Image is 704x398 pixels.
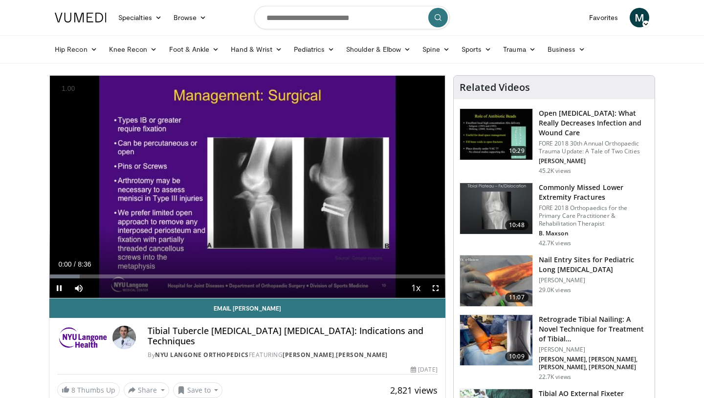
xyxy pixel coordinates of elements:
a: Shoulder & Elbow [340,40,417,59]
p: [PERSON_NAME] [539,346,649,354]
p: FORE 2018 Orthopaedics for the Primary Care Practitioner & Rehabilitation Therapist [539,204,649,228]
span: 2,821 views [390,384,438,396]
h3: Commonly Missed Lower Extremity Fractures [539,183,649,202]
a: Specialties [112,8,168,27]
h3: Retrograde Tibial Nailing: A Novel Technique for Treatment of Tibial… [539,314,649,344]
a: Foot & Ankle [163,40,225,59]
span: 10:09 [505,352,528,361]
span: 8 [71,385,75,395]
span: 8:36 [78,260,91,268]
p: [PERSON_NAME] [539,276,649,284]
a: NYU Langone Orthopedics [155,351,249,359]
img: d5ySKFN8UhyXrjO34xMDoxOjA4MTsiGN_2.150x105_q85_crop-smart_upscale.jpg [460,255,532,306]
button: Save to [173,382,223,398]
video-js: Video Player [49,76,445,298]
a: Pediatrics [288,40,340,59]
a: 8 Thumbs Up [57,382,120,398]
h4: Tibial Tubercle [MEDICAL_DATA] [MEDICAL_DATA]: Indications and Techniques [148,326,437,347]
a: Favorites [583,8,624,27]
p: 29.0K views [539,286,571,294]
img: 0174d745-da45-4837-8f39-0b59b9618850.150x105_q85_crop-smart_upscale.jpg [460,315,532,366]
span: / [74,260,76,268]
img: VuMedi Logo [55,13,107,22]
h3: Open [MEDICAL_DATA]: What Really Decreases Infection and Wound Care [539,108,649,138]
a: Browse [168,8,213,27]
a: Spine [417,40,455,59]
p: FORE 2018 30th Annual Orthopaedic Trauma Update: A Tale of Two Cities [539,140,649,155]
p: [PERSON_NAME], [PERSON_NAME], [PERSON_NAME], [PERSON_NAME] [539,356,649,371]
p: [PERSON_NAME] [539,157,649,165]
p: B. Maxson [539,230,649,237]
p: 45.2K views [539,167,571,175]
button: Pause [49,278,69,298]
img: 4aa379b6-386c-4fb5-93ee-de5617843a87.150x105_q85_crop-smart_upscale.jpg [460,183,532,234]
img: Avatar [112,326,136,349]
a: 10:09 Retrograde Tibial Nailing: A Novel Technique for Treatment of Tibial… [PERSON_NAME] [PERSON... [460,314,649,381]
span: 10:29 [505,146,528,156]
a: [PERSON_NAME] [283,351,334,359]
div: Progress Bar [49,274,445,278]
span: 0:00 [58,260,71,268]
button: Share [124,382,169,398]
a: Hand & Wrist [225,40,288,59]
a: 10:29 Open [MEDICAL_DATA]: What Really Decreases Infection and Wound Care FORE 2018 30th Annual O... [460,108,649,175]
button: Mute [69,278,88,298]
a: Sports [456,40,498,59]
button: Playback Rate [406,278,426,298]
div: [DATE] [411,365,437,374]
img: NYU Langone Orthopedics [57,326,109,349]
img: ded7be61-cdd8-40fc-98a3-de551fea390e.150x105_q85_crop-smart_upscale.jpg [460,109,532,160]
p: 22.7K views [539,373,571,381]
a: [PERSON_NAME] [336,351,388,359]
a: Email [PERSON_NAME] [49,298,445,318]
button: Fullscreen [426,278,445,298]
a: M [630,8,649,27]
a: Business [542,40,592,59]
p: 42.7K views [539,239,571,247]
span: 10:48 [505,220,528,230]
span: 11:07 [505,293,528,302]
a: Knee Recon [103,40,163,59]
h4: Related Videos [460,82,530,93]
a: Hip Recon [49,40,103,59]
input: Search topics, interventions [254,6,450,29]
a: 11:07 Nail Entry Sites for Pediatric Long [MEDICAL_DATA] [PERSON_NAME] 29.0K views [460,255,649,307]
h3: Nail Entry Sites for Pediatric Long [MEDICAL_DATA] [539,255,649,274]
a: Trauma [497,40,542,59]
div: By FEATURING , [148,351,437,359]
a: 10:48 Commonly Missed Lower Extremity Fractures FORE 2018 Orthopaedics for the Primary Care Pract... [460,183,649,247]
